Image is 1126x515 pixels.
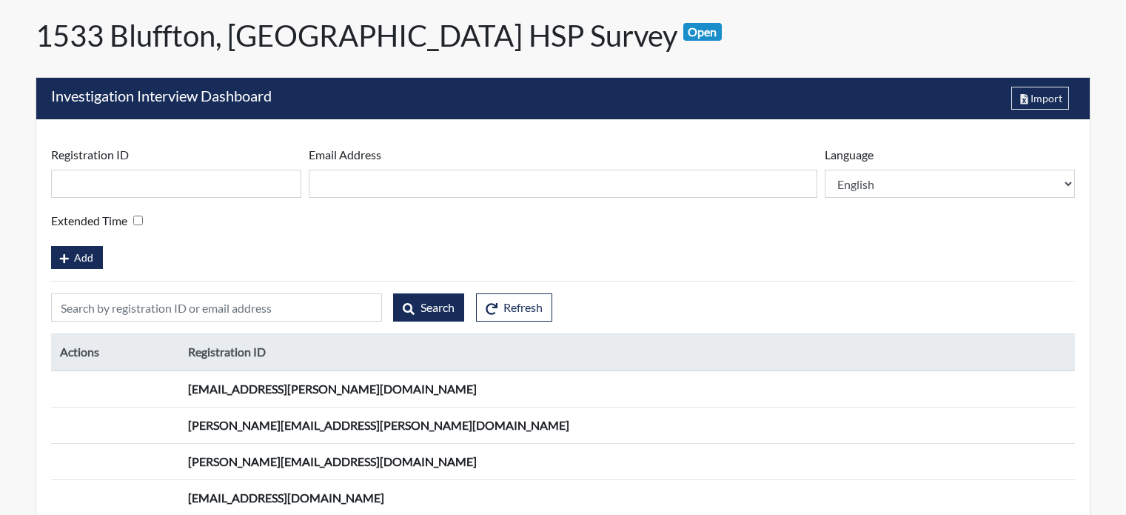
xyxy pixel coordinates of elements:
div: Provide test taker extra time to answer each question [51,210,149,231]
h1: 1533 Bluffton, [GEOGRAPHIC_DATA] HSP Survey [36,18,1068,53]
span: Open [683,23,722,41]
button: Add [51,246,103,269]
span: Add [74,251,93,264]
button: Refresh [476,293,552,322]
label: Email Address [309,146,381,164]
th: Registration ID [179,334,1075,371]
td: [PERSON_NAME][EMAIL_ADDRESS][DOMAIN_NAME] [179,444,1075,480]
input: Unique alphanumeric value for each test taker [51,170,301,198]
h5: Investigation Interview Dashboard [51,87,272,110]
span: Search [420,300,455,314]
button: Import [1011,87,1070,110]
input: Search by registration ID or email address [51,293,382,322]
td: [PERSON_NAME][EMAIL_ADDRESS][PERSON_NAME][DOMAIN_NAME] [179,408,1075,444]
button: Search [393,293,464,322]
td: [EMAIL_ADDRESS][PERSON_NAME][DOMAIN_NAME] [179,371,1075,408]
label: Registration ID [51,146,129,164]
span: Refresh [503,300,543,314]
label: Language [825,146,874,164]
label: Extended Time [51,212,127,230]
th: Actions [51,334,179,371]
